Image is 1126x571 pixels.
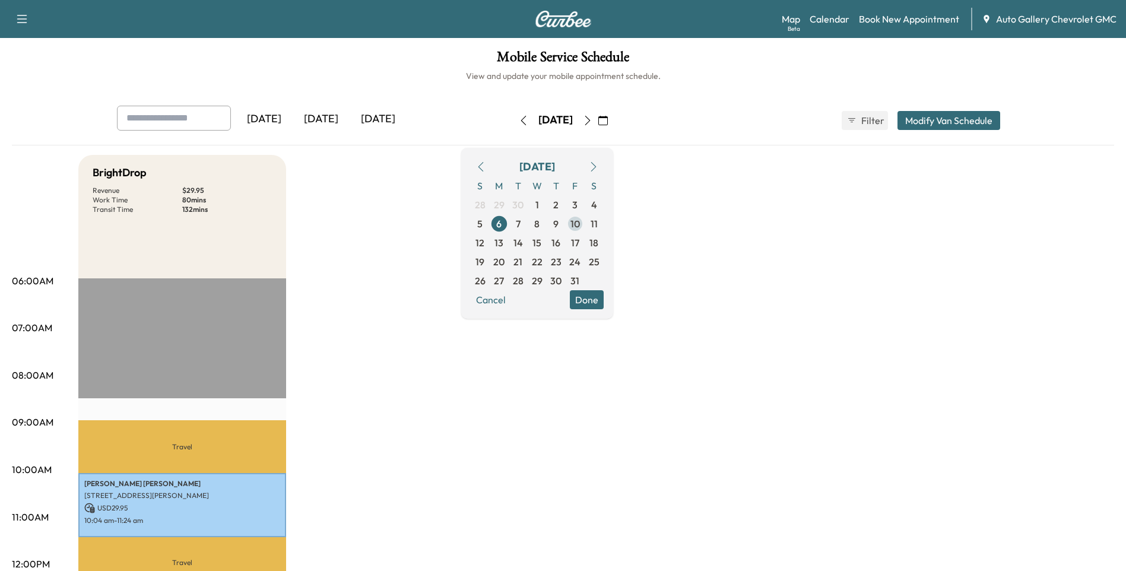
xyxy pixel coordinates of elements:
[551,255,562,269] span: 23
[569,255,581,269] span: 24
[12,368,53,382] p: 08:00AM
[475,198,486,212] span: 28
[93,186,182,195] p: Revenue
[532,255,543,269] span: 22
[535,11,592,27] img: Curbee Logo
[84,503,280,513] p: USD 29.95
[84,479,280,488] p: [PERSON_NAME] [PERSON_NAME]
[861,113,883,128] span: Filter
[591,198,597,212] span: 4
[566,176,585,195] span: F
[93,164,147,181] h5: BrightDrop
[471,176,490,195] span: S
[513,274,524,288] span: 28
[534,217,540,231] span: 8
[12,274,53,288] p: 06:00AM
[547,176,566,195] span: T
[553,198,559,212] span: 2
[589,255,600,269] span: 25
[12,510,49,524] p: 11:00AM
[532,236,541,250] span: 15
[493,255,505,269] span: 20
[78,420,286,473] p: Travel
[12,50,1114,70] h1: Mobile Service Schedule
[475,255,484,269] span: 19
[842,111,888,130] button: Filter
[509,176,528,195] span: T
[236,106,293,133] div: [DATE]
[12,557,50,571] p: 12:00PM
[182,186,272,195] p: $ 29.95
[788,24,800,33] div: Beta
[996,12,1117,26] span: Auto Gallery Chevrolet GMC
[490,176,509,195] span: M
[494,274,504,288] span: 27
[585,176,604,195] span: S
[12,70,1114,82] h6: View and update your mobile appointment schedule.
[475,236,484,250] span: 12
[513,236,523,250] span: 14
[519,158,555,175] div: [DATE]
[589,236,598,250] span: 18
[494,236,503,250] span: 13
[84,516,280,525] p: 10:04 am - 11:24 am
[513,255,522,269] span: 21
[350,106,407,133] div: [DATE]
[810,12,849,26] a: Calendar
[293,106,350,133] div: [DATE]
[535,198,539,212] span: 1
[516,217,521,231] span: 7
[494,198,505,212] span: 29
[572,198,578,212] span: 3
[12,462,52,477] p: 10:00AM
[182,195,272,205] p: 80 mins
[551,236,560,250] span: 16
[591,217,598,231] span: 11
[550,274,562,288] span: 30
[93,205,182,214] p: Transit Time
[897,111,1000,130] button: Modify Van Schedule
[553,217,559,231] span: 9
[12,321,52,335] p: 07:00AM
[571,236,579,250] span: 17
[182,205,272,214] p: 132 mins
[93,195,182,205] p: Work Time
[782,12,800,26] a: MapBeta
[84,491,280,500] p: [STREET_ADDRESS][PERSON_NAME]
[512,198,524,212] span: 30
[859,12,959,26] a: Book New Appointment
[570,290,604,309] button: Done
[477,217,483,231] span: 5
[538,113,573,128] div: [DATE]
[475,274,486,288] span: 26
[12,415,53,429] p: 09:00AM
[471,290,511,309] button: Cancel
[528,176,547,195] span: W
[496,217,502,231] span: 6
[570,274,579,288] span: 31
[532,274,543,288] span: 29
[570,217,580,231] span: 10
